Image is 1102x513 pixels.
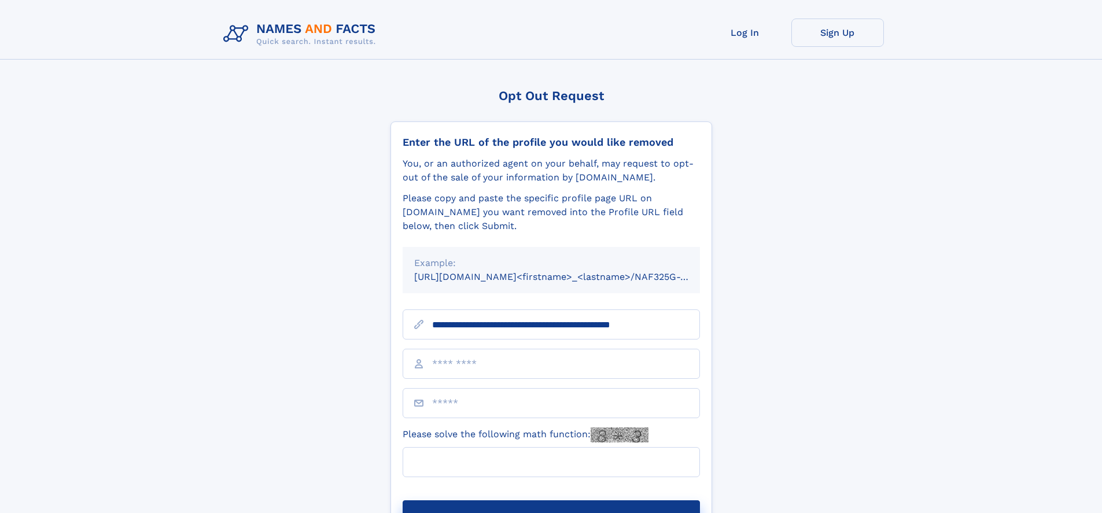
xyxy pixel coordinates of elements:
div: You, or an authorized agent on your behalf, may request to opt-out of the sale of your informatio... [403,157,700,184]
div: Please copy and paste the specific profile page URL on [DOMAIN_NAME] you want removed into the Pr... [403,191,700,233]
small: [URL][DOMAIN_NAME]<firstname>_<lastname>/NAF325G-xxxxxxxx [414,271,722,282]
div: Enter the URL of the profile you would like removed [403,136,700,149]
div: Opt Out Request [390,88,712,103]
img: Logo Names and Facts [219,19,385,50]
div: Example: [414,256,688,270]
a: Sign Up [791,19,884,47]
label: Please solve the following math function: [403,427,648,442]
a: Log In [699,19,791,47]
